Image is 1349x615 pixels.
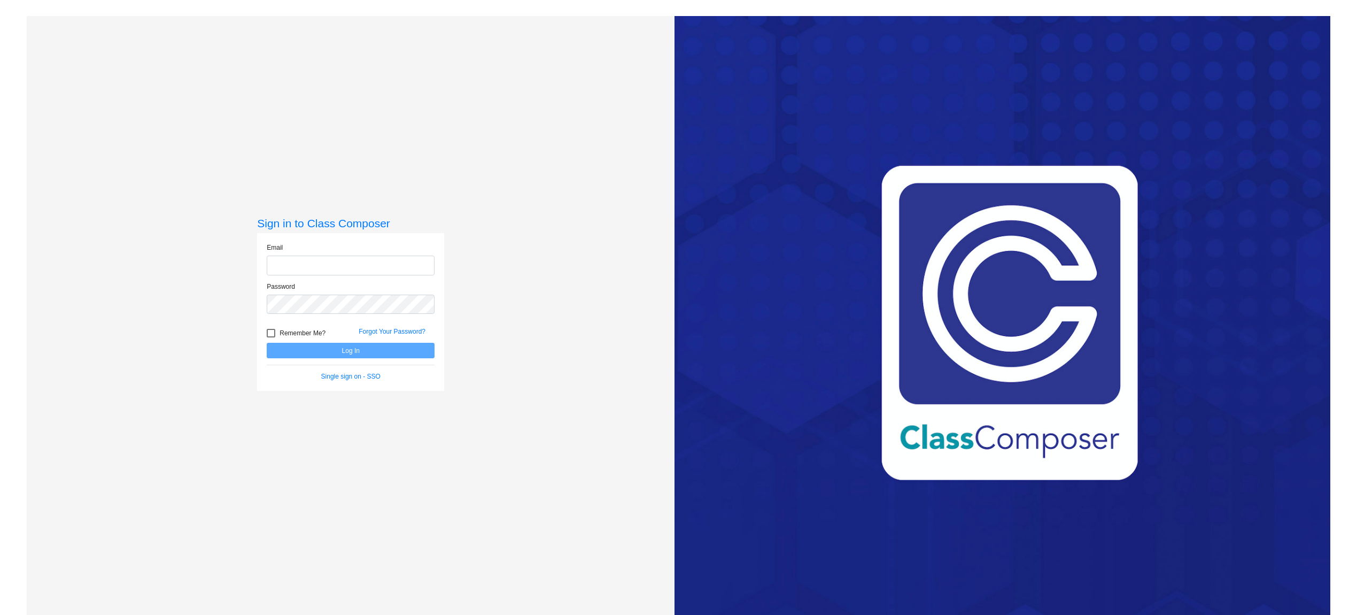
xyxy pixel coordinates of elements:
[280,327,325,340] span: Remember Me?
[267,243,283,252] label: Email
[359,328,425,335] a: Forgot Your Password?
[267,343,435,358] button: Log In
[267,282,295,291] label: Password
[321,373,381,380] a: Single sign on - SSO
[257,217,444,230] h3: Sign in to Class Composer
